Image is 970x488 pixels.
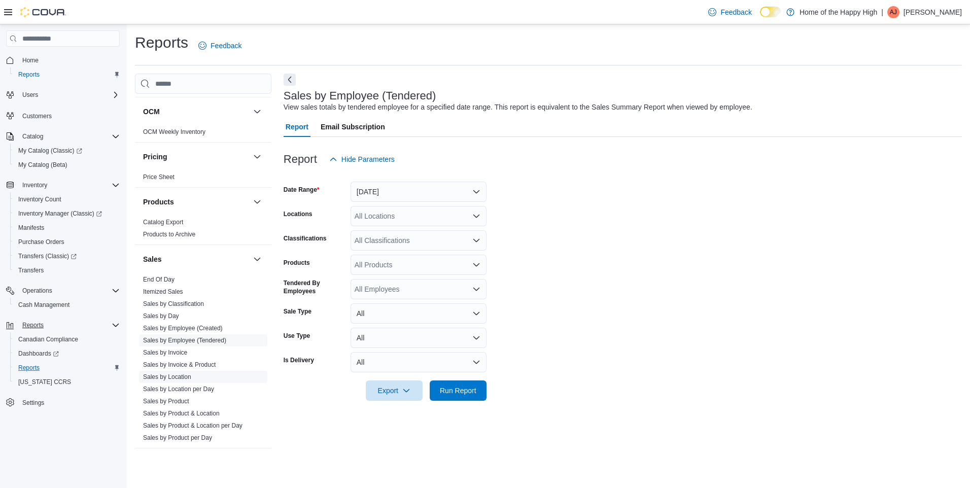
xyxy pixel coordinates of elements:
span: Reports [18,71,40,79]
button: Home [2,53,124,67]
span: End Of Day [143,275,175,284]
span: Customers [18,109,120,122]
button: [DATE] [351,182,487,202]
button: Reports [10,67,124,82]
span: Inventory Manager (Classic) [14,207,120,220]
span: Itemized Sales [143,288,183,296]
a: Sales by Day [143,312,179,320]
span: Sales by Employee (Tendered) [143,336,226,344]
span: Dashboards [18,350,59,358]
a: Sales by Product & Location [143,410,220,417]
h3: Sales by Employee (Tendered) [284,90,436,102]
button: Operations [2,284,124,298]
p: | [881,6,883,18]
input: Dark Mode [760,7,781,17]
button: Inventory [18,179,51,191]
button: Inventory [2,178,124,192]
button: Sales [251,253,263,265]
span: Inventory Count [18,195,61,203]
button: Taxes [251,457,263,469]
span: [US_STATE] CCRS [18,378,71,386]
button: Sales [143,254,249,264]
span: Inventory Count [14,193,120,205]
h3: Report [284,153,317,165]
button: Export [366,380,423,401]
a: Customers [18,110,56,122]
img: Cova [20,7,66,17]
span: Home [18,54,120,66]
span: Cash Management [14,299,120,311]
span: Canadian Compliance [14,333,120,345]
span: Sales by Employee (Created) [143,324,223,332]
div: Pricing [135,171,271,187]
button: Open list of options [472,236,480,245]
a: Canadian Compliance [14,333,82,345]
button: All [351,303,487,324]
a: Home [18,54,43,66]
button: Open list of options [472,261,480,269]
span: Reports [18,319,120,331]
div: View sales totals by tendered employee for a specified date range. This report is equivalent to t... [284,102,752,113]
a: Sales by Location [143,373,191,380]
a: Price Sheet [143,173,175,181]
button: Cash Management [10,298,124,312]
span: Home [22,56,39,64]
button: My Catalog (Beta) [10,158,124,172]
p: Home of the Happy High [800,6,877,18]
label: Use Type [284,332,310,340]
button: [US_STATE] CCRS [10,375,124,389]
a: [US_STATE] CCRS [14,376,75,388]
span: Sales by Day [143,312,179,320]
span: Purchase Orders [18,238,64,246]
span: My Catalog (Classic) [18,147,82,155]
span: Operations [22,287,52,295]
a: OCM Weekly Inventory [143,128,205,135]
label: Products [284,259,310,267]
a: Sales by Invoice [143,349,187,356]
button: Reports [2,318,124,332]
h3: Pricing [143,152,167,162]
span: Inventory [22,181,47,189]
button: Products [143,197,249,207]
button: Pricing [143,152,249,162]
span: Users [22,91,38,99]
span: Feedback [720,7,751,17]
span: Transfers (Classic) [18,252,77,260]
button: All [351,352,487,372]
span: Hide Parameters [341,154,395,164]
label: Sale Type [284,307,311,316]
span: Transfers [18,266,44,274]
span: Transfers [14,264,120,276]
div: OCM [135,126,271,142]
div: Sales [135,273,271,448]
span: Users [18,89,120,101]
span: Sales by Invoice & Product [143,361,216,369]
span: Settings [18,396,120,409]
span: Sales by Product & Location [143,409,220,417]
a: Feedback [194,36,246,56]
label: Locations [284,210,313,218]
span: Export [372,380,417,401]
a: Sales by Product [143,398,189,405]
span: Purchase Orders [14,236,120,248]
a: Sales by Invoice & Product [143,361,216,368]
a: My Catalog (Beta) [14,159,72,171]
span: Sales by Location per Day [143,385,214,393]
a: Dashboards [14,347,63,360]
button: Next [284,74,296,86]
label: Date Range [284,186,320,194]
a: Purchase Orders [14,236,68,248]
span: Email Subscription [321,117,385,137]
button: Hide Parameters [325,149,399,169]
span: Dark Mode [760,17,760,18]
button: Catalog [2,129,124,144]
span: My Catalog (Classic) [14,145,120,157]
button: Canadian Compliance [10,332,124,346]
div: Aaron Jackson-Angus [887,6,899,18]
h3: Taxes [143,458,163,468]
a: Dashboards [10,346,124,361]
a: Transfers (Classic) [10,249,124,263]
button: Catalog [18,130,47,143]
button: Open list of options [472,212,480,220]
